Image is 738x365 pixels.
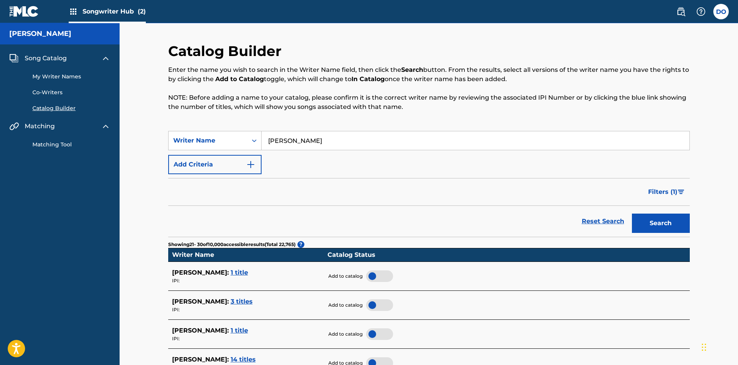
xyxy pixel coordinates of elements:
[401,66,423,73] strong: Search
[297,241,304,248] span: ?
[101,122,110,131] img: expand
[32,73,110,81] a: My Writer Names
[168,155,262,174] button: Add Criteria
[25,54,67,63] span: Song Catalog
[696,7,706,16] img: help
[9,6,39,17] img: MLC Logo
[702,336,706,359] div: Drag
[69,7,78,16] img: Top Rightsholders
[231,298,253,305] span: 3 titles
[172,269,229,276] span: [PERSON_NAME] :
[231,327,248,334] span: 1 title
[172,336,180,341] span: IPI:
[168,248,324,262] td: Writer Name
[215,75,264,83] strong: Add to Catalog
[246,160,255,169] img: 9d2ae6d4665cec9f34b9.svg
[9,54,19,63] img: Song Catalog
[168,241,296,248] p: Showing 21 - 30 of 10,000 accessible results (Total 22,765 )
[676,7,686,16] img: search
[713,4,729,19] div: User Menu
[351,75,385,83] strong: In Catalog
[328,331,363,338] span: Add to catalog
[328,302,363,309] span: Add to catalog
[172,356,229,363] span: [PERSON_NAME] :
[25,122,55,131] span: Matching
[172,278,180,284] span: IPI:
[324,248,686,262] td: Catalog Status
[83,7,146,16] span: Songwriter Hub
[578,213,628,230] a: Reset Search
[9,29,71,38] h5: Donel L Ortiz
[138,8,146,15] span: (2)
[648,187,677,197] span: Filters ( 1 )
[32,104,110,112] a: Catalog Builder
[632,214,690,233] button: Search
[168,131,690,237] form: Search Form
[673,4,689,19] a: Public Search
[231,356,256,363] span: 14 titles
[173,136,243,145] div: Writer Name
[32,141,110,149] a: Matching Tool
[693,4,709,19] div: Help
[9,122,19,131] img: Matching
[32,88,110,97] a: Co-Writers
[716,242,738,304] iframe: Resource Center
[699,328,738,365] iframe: Chat Widget
[172,327,229,334] span: [PERSON_NAME] :
[168,93,690,112] p: NOTE: Before adding a name to your catalog, please confirm it is the correct writer name by revie...
[101,54,110,63] img: expand
[172,307,180,312] span: IPI:
[168,42,285,60] h2: Catalog Builder
[172,298,229,305] span: [PERSON_NAME] :
[678,190,684,194] img: filter
[643,182,690,202] button: Filters (1)
[168,65,690,84] p: Enter the name you wish to search in the Writer Name field, then click the button. From the resul...
[231,269,248,276] span: 1 title
[328,273,363,280] span: Add to catalog
[9,54,67,63] a: Song CatalogSong Catalog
